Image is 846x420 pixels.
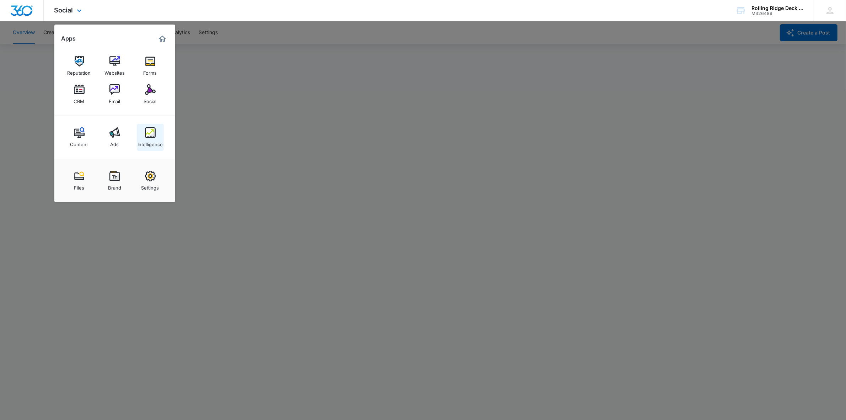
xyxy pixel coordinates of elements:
a: Ads [101,124,128,151]
div: Intelligence [138,138,163,147]
a: Forms [137,52,164,79]
a: Marketing 360® Dashboard [157,33,168,44]
div: Files [74,181,84,191]
div: Websites [104,67,125,76]
a: Social [137,81,164,108]
div: Content [70,138,88,147]
a: Content [66,124,93,151]
a: Websites [101,52,128,79]
div: Reputation [68,67,91,76]
div: Ads [111,138,119,147]
div: account name [751,5,803,11]
a: Reputation [66,52,93,79]
div: Email [109,95,120,104]
a: Files [66,167,93,194]
a: Email [101,81,128,108]
a: Intelligence [137,124,164,151]
a: Brand [101,167,128,194]
a: Settings [137,167,164,194]
div: account id [751,11,803,16]
div: Brand [108,181,121,191]
a: CRM [66,81,93,108]
div: Settings [141,181,159,191]
div: CRM [74,95,85,104]
h2: Apps [61,35,76,42]
span: Social [54,6,73,14]
div: Social [144,95,157,104]
div: Forms [144,67,157,76]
